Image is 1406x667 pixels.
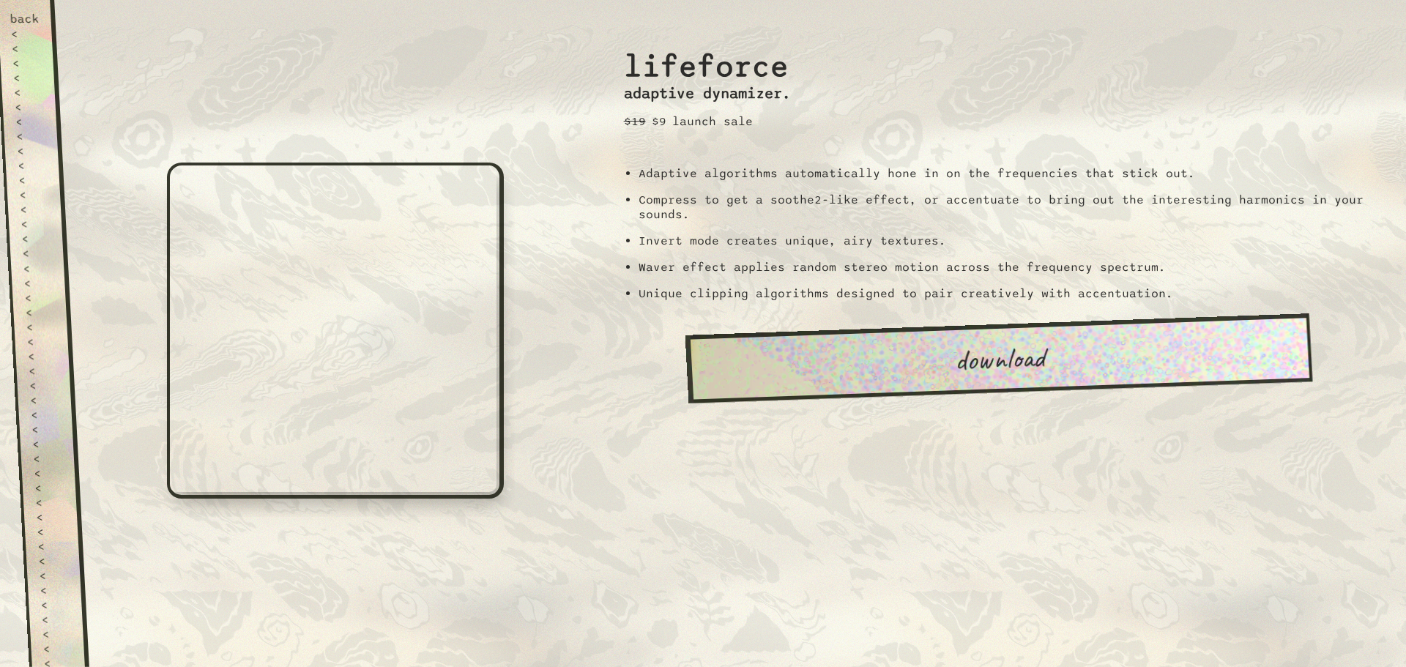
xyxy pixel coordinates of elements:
[29,392,59,407] div: <
[40,583,70,597] div: <
[22,246,52,261] div: <
[10,26,40,41] div: <
[25,305,55,319] div: <
[30,407,60,422] div: <
[652,114,666,129] p: $9
[23,275,53,290] div: <
[167,163,504,499] iframe: lifeforce
[639,166,1388,181] li: Adaptive algorithms automatically hone in on the frequencies that stick out.
[21,231,51,246] div: <
[21,217,51,231] div: <
[36,510,66,524] div: <
[23,261,53,275] div: <
[20,202,50,217] div: <
[26,319,56,334] div: <
[39,568,69,583] div: <
[624,85,791,103] h3: adaptive dynamizer.
[639,193,1388,222] li: Compress to get a soothe2-like effect, or accentuate to bring out the interesting harmonics in yo...
[26,334,56,349] div: <
[37,524,67,539] div: <
[15,129,45,144] div: <
[41,612,71,627] div: <
[33,466,63,480] div: <
[24,290,54,305] div: <
[27,349,57,363] div: <
[31,436,62,451] div: <
[37,539,67,554] div: <
[10,12,40,26] div: back
[38,554,68,568] div: <
[685,313,1312,403] a: download
[639,286,1388,301] li: Unique clipping algorithms designed to pair creatively with accentuation.
[672,114,753,129] p: launch sale
[42,627,72,641] div: <
[42,641,72,656] div: <
[11,41,41,56] div: <
[639,260,1388,275] li: Waver effect applies random stereo motion across the frequency spectrum.
[13,85,43,100] div: <
[29,378,59,392] div: <
[31,422,61,436] div: <
[639,234,1388,248] li: Invert mode creates unique, airy textures.
[18,173,48,187] div: <
[12,70,42,85] div: <
[40,597,70,612] div: <
[16,144,46,158] div: <
[12,56,42,70] div: <
[624,34,791,86] h2: lifeforce
[32,451,62,466] div: <
[34,480,64,495] div: <
[624,114,646,129] p: $19
[14,100,44,114] div: <
[17,158,47,173] div: <
[19,187,49,202] div: <
[15,114,45,129] div: <
[28,363,58,378] div: <
[35,495,65,510] div: <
